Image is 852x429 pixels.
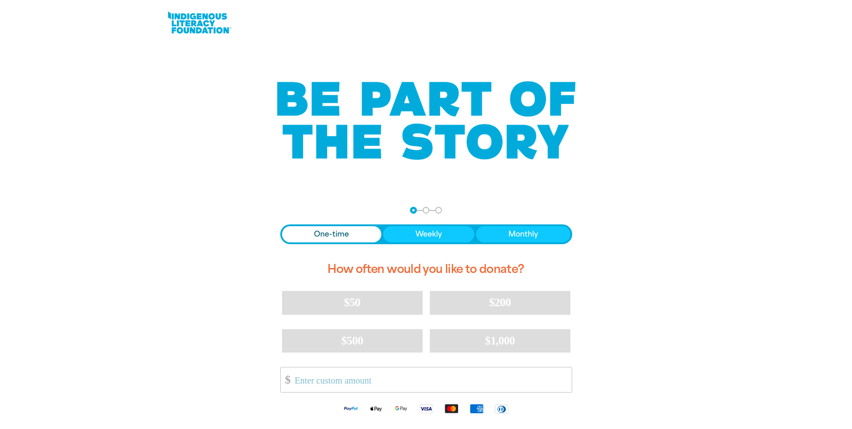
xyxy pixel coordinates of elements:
span: One-time [314,229,349,240]
button: Navigate to step 2 of 3 to enter your details [423,207,429,214]
span: $200 [489,296,511,309]
img: Visa logo [414,403,439,414]
img: Apple Pay logo [363,403,388,414]
span: $1,000 [485,334,515,347]
h2: How often would you like to donate? [280,255,572,284]
span: Weekly [415,229,442,240]
span: $500 [341,334,363,347]
button: One-time [282,226,382,242]
button: $500 [282,329,423,353]
input: Enter custom amount [288,367,571,392]
button: Navigate to step 1 of 3 to enter your donation amount [410,207,417,214]
button: $50 [282,291,423,314]
img: Be part of the story [269,63,583,178]
span: $50 [344,296,360,309]
button: Navigate to step 3 of 3 to enter your payment details [435,207,442,214]
button: Weekly [383,226,474,242]
img: Mastercard logo [439,403,464,414]
button: $200 [430,291,570,314]
div: Available payment methods [280,396,572,421]
button: $1,000 [430,329,570,353]
span: $ [281,370,291,390]
span: Monthly [508,229,538,240]
img: Diners Club logo [489,404,514,414]
img: American Express logo [464,403,489,414]
div: Donation frequency [280,224,572,244]
img: Paypal logo [338,403,363,414]
button: Monthly [476,226,570,242]
img: Google Pay logo [388,403,414,414]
